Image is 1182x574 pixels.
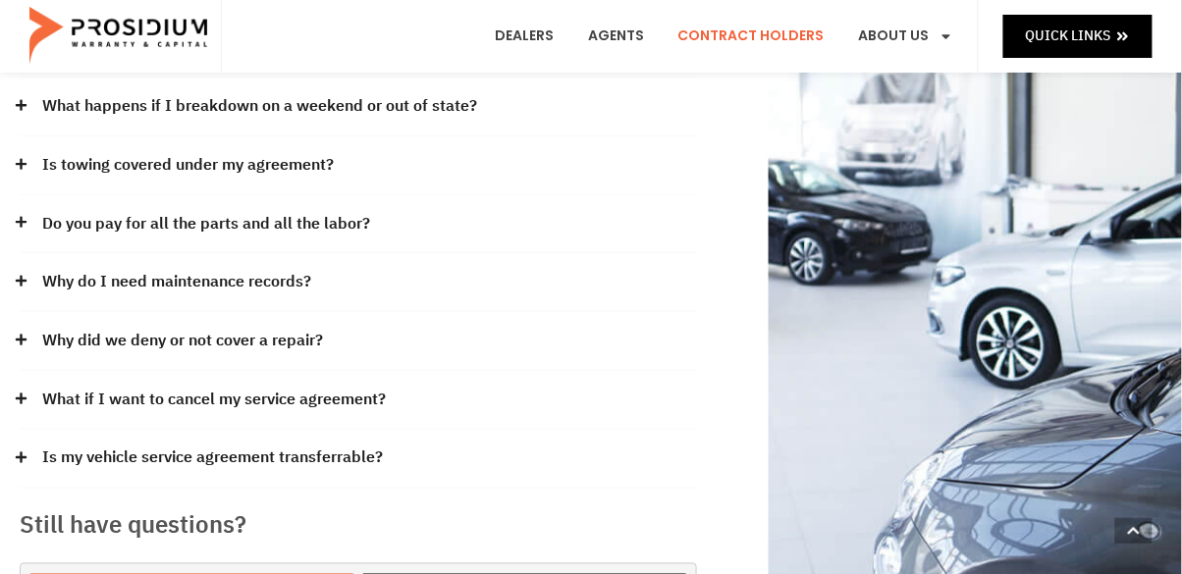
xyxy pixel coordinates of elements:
span: Quick Links [1026,24,1111,48]
a: Why do I need maintenance records? [42,268,311,296]
a: Is my vehicle service agreement transferrable? [42,444,383,473]
a: Quick Links [1003,15,1153,57]
a: Why did we deny or not cover a repair? [42,327,323,355]
div: Do you pay for all the parts and all the labor? [20,195,697,254]
a: What if I want to cancel my service agreement? [42,386,386,414]
div: Is towing covered under my agreement? [20,136,697,195]
h3: Still have questions? [20,508,697,544]
div: Why did we deny or not cover a repair? [20,312,697,371]
div: Why do I need maintenance records? [20,253,697,312]
div: Is my vehicle service agreement transferrable? [20,430,697,489]
div: What if I want to cancel my service agreement? [20,371,697,430]
a: Is towing covered under my agreement? [42,151,334,180]
div: What happens if I breakdown on a weekend or out of state? [20,78,697,136]
a: What happens if I breakdown on a weekend or out of state? [42,92,477,121]
a: Do you pay for all the parts and all the labor? [42,210,370,238]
